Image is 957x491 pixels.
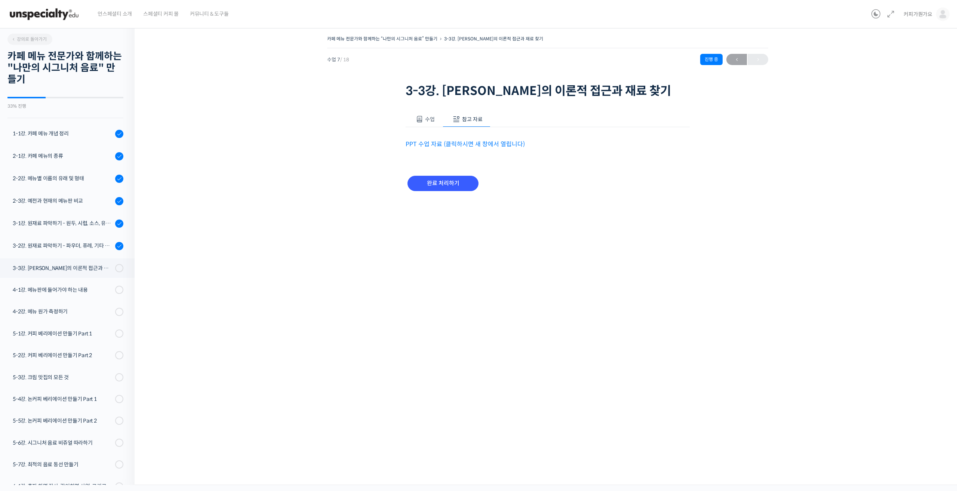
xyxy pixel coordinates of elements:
div: 6-1강. 혼자 하면 장사, 같이하면 사업, 그리고 서비스 애티튜드 [13,482,113,490]
a: 대화 [49,237,96,256]
span: 강의로 돌아가기 [11,36,47,42]
div: 2-2강. 메뉴별 이름의 유래 및 형태 [13,174,113,182]
div: 1-1강. 카페 메뉴 개념 정리 [13,129,113,138]
a: PPT 수업 자료 (클릭하시면 새 창에서 열립니다) [406,140,525,148]
a: 3-3강. [PERSON_NAME]의 이론적 접근과 재료 찾기 [444,36,543,42]
a: 강의로 돌아가기 [7,34,52,45]
a: 카페 메뉴 전문가와 함께하는 “나만의 시그니처 음료” 만들기 [327,36,437,42]
div: 3-2강. 원재료 파악하기 - 파우더, 퓨레, 기타 잔 쉐입, 사용도구 [13,242,113,250]
span: 참고 자료 [462,116,483,123]
span: / 18 [340,56,349,63]
a: 홈 [2,237,49,256]
div: 33% 진행 [7,104,123,108]
div: 4-1강. 메뉴판에 들어가야 하는 내용 [13,286,113,294]
span: 홈 [24,248,28,254]
a: 설정 [96,237,144,256]
span: 대화 [68,249,77,255]
div: 2-1강. 카페 메뉴의 종류 [13,152,113,160]
input: 완료 처리하기 [407,176,478,191]
div: 5-2강. 커피 베리에이션 만들기 Part 2 [13,351,113,359]
div: 3-3강. [PERSON_NAME]의 이론적 접근과 재료 찾기 [13,264,113,272]
span: 커피가뭔가요 [904,11,932,18]
div: 5-4강. 논커피 베리에이션 만들기 Part 1 [13,395,113,403]
h2: 카페 메뉴 전문가와 함께하는 "나만의 시그니처 음료" 만들기 [7,50,123,86]
div: 5-7강. 최적의 음료 동선 만들기 [13,460,113,469]
div: 2-3강. 예전과 현재의 메뉴판 비교 [13,197,113,205]
div: 진행 중 [700,54,723,65]
a: ←이전 [726,54,747,65]
div: 5-6강. 시그니처 음료 비쥬얼 따라하기 [13,439,113,447]
div: 4-2강. 메뉴 원가 측정하기 [13,307,113,316]
div: 3-1강. 원재료 파악하기 - 원두, 시럽, 소스, 유제품 [13,219,113,227]
span: 수업 [425,116,435,123]
span: ← [726,55,747,65]
div: 5-3강. 크림 맛집의 모든 것 [13,373,113,381]
div: 5-5강. 논커피 베리에이션 만들기 Part 2 [13,417,113,425]
span: 수업 7 [327,57,349,62]
div: 5-1강. 커피 베리에이션 만들기 Part 1 [13,329,113,338]
span: 설정 [116,248,124,254]
h1: 3-3강. [PERSON_NAME]의 이론적 접근과 재료 찾기 [406,84,690,98]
